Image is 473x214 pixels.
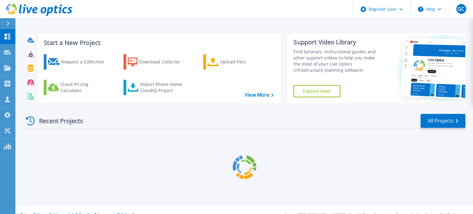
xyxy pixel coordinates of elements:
[293,38,383,46] div: Support Video Library
[245,92,273,98] a: View More
[61,56,111,68] div: Request a Collection
[293,85,340,97] a: Explore Now!
[60,81,110,94] div: Cloud Pricing Calculator
[458,6,464,11] span: GC
[220,56,269,68] div: Upload Files
[203,54,272,70] a: Upload Files
[44,54,112,70] a: Request a Collection
[24,113,91,128] div: Recent Projects
[44,39,273,46] h3: Start a New Project
[293,49,383,73] div: Find tutorials, instructional guides and other support videos to help you make the most of your L...
[421,114,465,128] a: All Projects
[44,80,112,95] a: Cloud Pricing Calculator
[123,54,192,70] a: Download Collector
[139,56,188,68] div: Download Collector
[140,81,188,94] div: Import Phone Home CloudIQ Project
